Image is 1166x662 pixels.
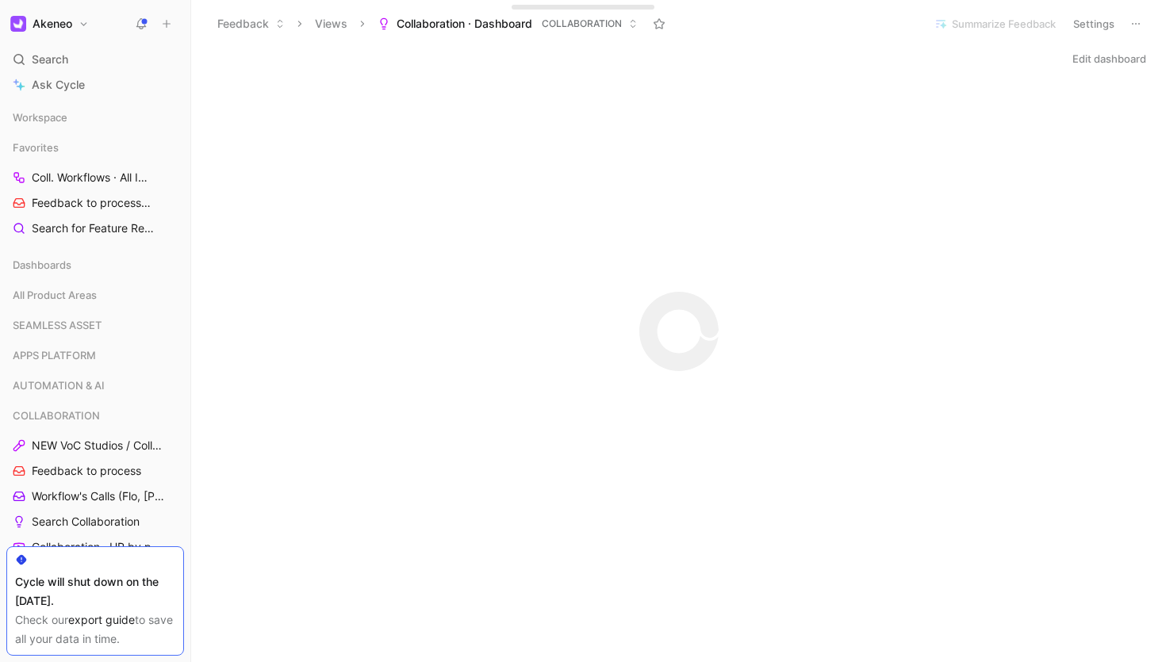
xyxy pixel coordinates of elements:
[32,463,141,479] span: Feedback to process
[6,373,184,397] div: AUTOMATION & AI
[6,484,184,508] a: Workflow's Calls (Flo, [PERSON_NAME], [PERSON_NAME])
[32,195,155,212] span: Feedback to process
[32,50,68,69] span: Search
[6,459,184,483] a: Feedback to process
[6,343,184,372] div: APPS PLATFORM
[927,13,1063,35] button: Summarize Feedback
[68,613,135,626] a: export guide
[6,253,184,277] div: Dashboards
[6,343,184,367] div: APPS PLATFORM
[1066,13,1122,35] button: Settings
[397,16,532,32] span: Collaboration · Dashboard
[6,191,184,215] a: Feedback to processCOLLABORATION
[32,514,140,530] span: Search Collaboration
[13,257,71,273] span: Dashboards
[32,170,157,186] span: Coll. Workflows · All IMs
[13,109,67,125] span: Workspace
[542,16,622,32] span: COLLABORATION
[6,105,184,129] div: Workspace
[6,253,184,281] div: Dashboards
[6,404,184,427] div: COLLABORATION
[6,283,184,312] div: All Product Areas
[32,438,165,453] span: NEW VoC Studios / Collaboration
[370,12,645,36] button: Collaboration · DashboardCOLLABORATION
[6,48,184,71] div: Search
[6,313,184,342] div: SEAMLESS ASSET
[6,216,184,240] a: Search for Feature Requests
[32,220,156,237] span: Search for Feature Requests
[10,16,26,32] img: Akeneo
[15,610,175,649] div: Check our to save all your data in time.
[32,75,85,94] span: Ask Cycle
[210,12,292,36] button: Feedback
[33,17,72,31] h1: Akeneo
[13,287,97,303] span: All Product Areas
[6,73,184,97] a: Ask Cycle
[6,510,184,534] a: Search Collaboration
[308,12,355,36] button: Views
[13,408,100,423] span: COLLABORATION
[13,140,59,155] span: Favorites
[6,373,184,402] div: AUTOMATION & AI
[1065,48,1153,70] button: Edit dashboard
[13,317,102,333] span: SEAMLESS ASSET
[6,166,184,189] a: Coll. Workflows · All IMs
[6,136,184,159] div: Favorites
[13,377,105,393] span: AUTOMATION & AI
[32,488,171,504] span: Workflow's Calls (Flo, [PERSON_NAME], [PERSON_NAME])
[32,539,163,555] span: Collaboration · UR by project
[15,572,175,610] div: Cycle will shut down on the [DATE].
[6,434,184,457] a: NEW VoC Studios / Collaboration
[6,283,184,307] div: All Product Areas
[13,347,96,363] span: APPS PLATFORM
[6,313,184,337] div: SEAMLESS ASSET
[6,13,93,35] button: AkeneoAkeneo
[6,535,184,559] a: Collaboration · UR by project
